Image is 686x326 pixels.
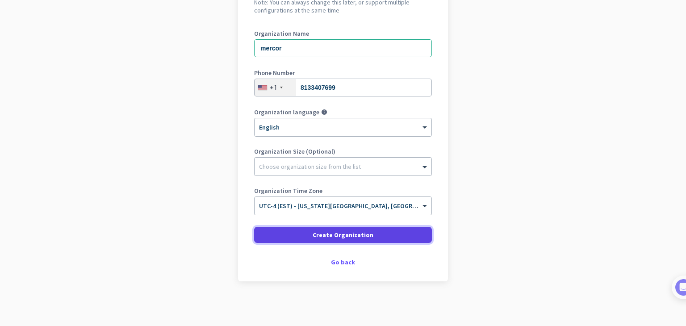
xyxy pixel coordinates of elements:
input: 201-555-0123 [254,79,432,96]
div: Go back [254,259,432,265]
input: What is the name of your organization? [254,39,432,57]
label: Organization Time Zone [254,188,432,194]
label: Phone Number [254,70,432,76]
label: Organization Size (Optional) [254,148,432,155]
label: Organization Name [254,30,432,37]
button: Create Organization [254,227,432,243]
label: Organization language [254,109,319,115]
i: help [321,109,327,115]
div: +1 [270,83,277,92]
span: Create Organization [313,230,373,239]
